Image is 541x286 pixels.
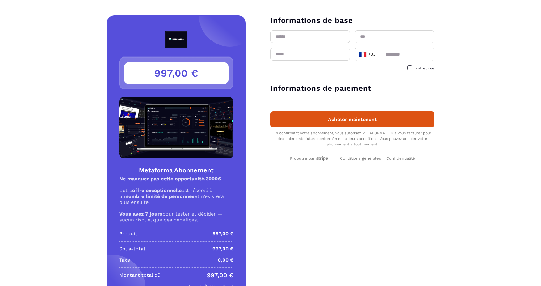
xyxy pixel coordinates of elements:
[132,187,182,193] strong: offre exceptionnelle
[290,156,330,161] div: Propulsé par
[119,245,145,253] p: Sous-total
[207,271,233,279] p: 997,00 €
[151,31,202,48] img: logo
[290,155,330,161] a: Propulsé par
[415,66,434,70] span: Entreprise
[119,166,233,175] h4: Metaforma Abonnement
[119,176,221,182] strong: Ne manquez pas cette opportunité.
[355,48,380,61] div: Search for option
[212,230,233,238] p: 997,00 €
[359,50,367,59] span: 🇫🇷
[359,50,376,59] span: +33
[124,62,229,84] h3: 997,00 €
[270,83,434,93] h3: Informations de paiement
[125,193,195,199] strong: nombre limité de personnes
[212,245,233,253] p: 997,00 €
[119,211,162,217] strong: Vous avez 7 jours
[206,176,221,182] s: 3000€
[270,111,434,127] button: Acheter maintenant
[340,155,384,161] a: Conditions générales
[119,211,233,223] p: pour tester et décider — aucun risque, que des bénéfices.
[119,97,233,158] img: Product Image
[270,130,434,147] div: En confirmant votre abonnement, vous autorisez METAFORMA LLC à vous facturer pour des paiements f...
[218,256,233,264] p: 0,00 €
[270,15,434,25] h3: Informations de base
[119,230,137,238] p: Produit
[340,156,381,161] span: Conditions générales
[119,187,233,205] p: Cette est réservé à un et n’existera plus ensuite.
[386,156,415,161] span: Confidentialité
[386,155,415,161] a: Confidentialité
